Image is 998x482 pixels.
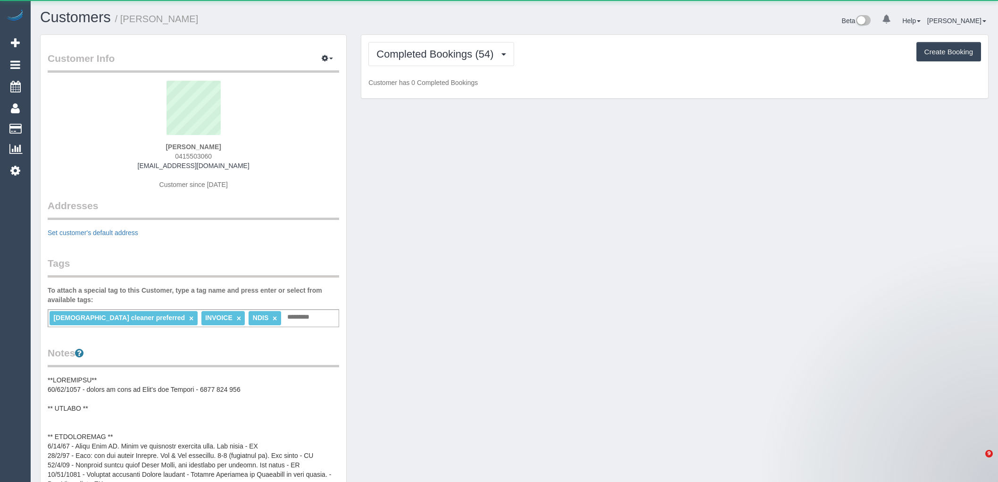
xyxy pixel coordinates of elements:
span: INVOICE [205,314,233,321]
span: 9 [985,450,993,457]
small: / [PERSON_NAME] [115,14,199,24]
a: [EMAIL_ADDRESS][DOMAIN_NAME] [138,162,249,169]
legend: Customer Info [48,51,339,73]
span: Customer since [DATE] [159,181,228,188]
a: Beta [842,17,871,25]
a: × [237,314,241,322]
img: Automaid Logo [6,9,25,23]
a: × [189,314,193,322]
img: New interface [855,15,871,27]
a: × [273,314,277,322]
button: Create Booking [916,42,981,62]
span: Completed Bookings (54) [376,48,498,60]
span: 0415503060 [175,152,212,160]
a: Set customer's default address [48,229,138,237]
span: [DEMOGRAPHIC_DATA] cleaner preferred [53,314,185,321]
legend: Tags [48,256,339,278]
span: NDIS [253,314,268,321]
legend: Notes [48,346,339,367]
strong: [PERSON_NAME] [166,143,221,151]
a: [PERSON_NAME] [927,17,986,25]
a: Help [902,17,921,25]
p: Customer has 0 Completed Bookings [368,78,981,87]
a: Customers [40,9,111,25]
iframe: Intercom live chat [966,450,989,473]
label: To attach a special tag to this Customer, type a tag name and press enter or select from availabl... [48,286,339,304]
button: Completed Bookings (54) [368,42,514,66]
